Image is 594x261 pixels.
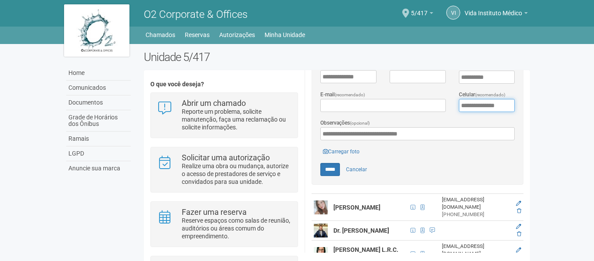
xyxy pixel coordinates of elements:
a: Excluir membro [517,208,521,214]
label: Celular [459,91,506,99]
a: LGPD [66,146,131,161]
label: Observações [320,119,370,127]
a: Fazer uma reserva Reserve espaços como salas de reunião, auditórios ou áreas comum do empreendime... [157,208,291,240]
strong: Abrir um chamado [182,98,246,108]
span: Vida Instituto Médico [465,1,522,17]
strong: [PERSON_NAME] [333,204,380,211]
span: (recomendado) [335,92,365,97]
a: Ramais [66,132,131,146]
label: E-mail [320,91,365,99]
p: Realize uma obra ou mudança, autorize o acesso de prestadores de serviço e convidados para sua un... [182,162,291,186]
p: Reporte um problema, solicite manutenção, faça uma reclamação ou solicite informações. [182,108,291,131]
a: Minha Unidade [265,29,305,41]
a: VI [446,6,460,20]
span: 5/417 [411,1,428,17]
strong: Fazer uma reserva [182,207,247,217]
a: Grade de Horários dos Ônibus [66,110,131,132]
a: 5/417 [411,11,433,18]
span: O2 Corporate & Offices [144,8,248,20]
a: Editar membro [516,247,521,253]
div: [EMAIL_ADDRESS][DOMAIN_NAME] [442,243,508,258]
img: user.png [314,200,328,214]
a: Excluir membro [517,231,521,237]
h2: Unidade 5/417 [144,51,530,64]
a: Abrir um chamado Reporte um problema, solicite manutenção, faça uma reclamação ou solicite inform... [157,99,291,131]
a: Comunicados [66,81,131,95]
div: [PHONE_NUMBER] [442,211,508,218]
span: (opcional) [350,121,370,125]
div: [EMAIL_ADDRESS][DOMAIN_NAME] [442,196,508,211]
a: Reservas [185,29,210,41]
a: Cancelar [341,163,372,176]
span: (recomendado) [475,92,506,97]
a: Anuncie sua marca [66,161,131,176]
a: Autorizações [219,29,255,41]
p: Reserve espaços como salas de reunião, auditórios ou áreas comum do empreendimento. [182,217,291,240]
a: Editar membro [516,224,521,230]
h4: O que você deseja? [150,81,298,88]
a: Solicitar uma autorização Realize uma obra ou mudança, autorize o acesso de prestadores de serviç... [157,154,291,186]
img: user.png [314,247,328,261]
a: Vida Instituto Médico [465,11,528,18]
a: Editar membro [516,200,521,207]
a: Chamados [146,29,175,41]
img: user.png [314,224,328,237]
a: Home [66,66,131,81]
a: Documentos [66,95,131,110]
a: Carregar foto [320,147,362,156]
img: logo.jpg [64,4,129,57]
strong: Dr. [PERSON_NAME] [333,227,389,234]
strong: Solicitar uma autorização [182,153,270,162]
